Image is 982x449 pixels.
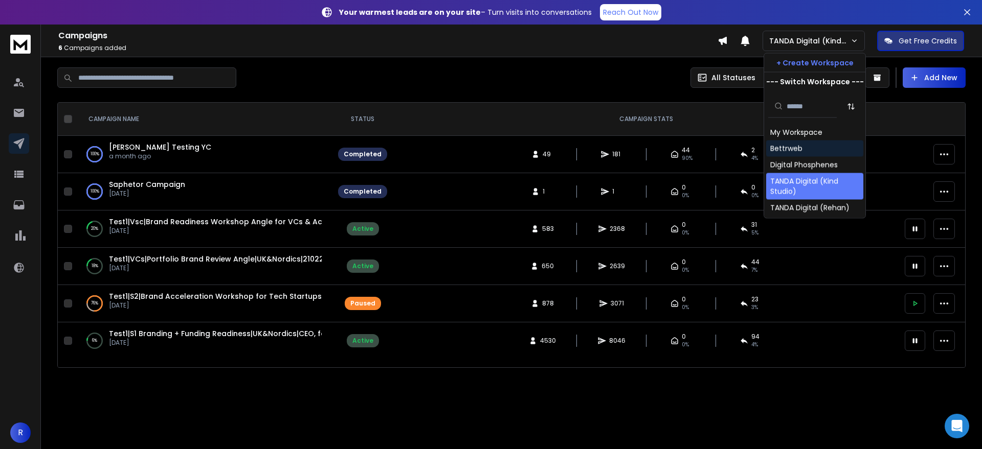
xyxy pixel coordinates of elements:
span: 7 % [751,266,757,274]
th: CAMPAIGN NAME [76,103,332,136]
span: 4 % [751,154,758,162]
a: Test1|S1 Branding + Funding Readiness|UK&Nordics|CEO, founder|210225 [109,328,375,339]
span: 2 [751,146,755,154]
p: [DATE] [109,190,185,198]
td: 6%Test1|S1 Branding + Funding Readiness|UK&Nordics|CEO, founder|210225[DATE] [76,322,332,360]
span: 0% [682,303,689,312]
img: logo [10,35,31,54]
span: 0 [682,221,686,229]
span: 181 [612,150,622,158]
p: Get Free Credits [899,36,957,46]
span: 0 [682,333,686,341]
span: 0 % [751,192,758,200]
p: – Turn visits into conversations [339,7,592,17]
p: --- Switch Workspace --- [766,77,864,87]
p: 6 % [92,336,97,346]
a: Reach Out Now [600,4,661,20]
div: Active [352,225,373,233]
td: 20%Test1|Vsc|Brand Readiness Workshop Angle for VCs & Accelerators|UK&nordics|210225[DATE] [76,210,332,248]
span: 44 [682,146,690,154]
span: 94 [751,333,760,341]
button: Sort by Sort A-Z [841,96,861,116]
div: Completed [344,150,382,158]
button: Add New [903,67,966,88]
p: TANDA Digital (Kind Studio) [769,36,851,46]
span: 583 [542,225,554,233]
span: 2639 [610,262,625,270]
span: 8046 [609,337,626,345]
div: Paused [350,299,375,308]
span: 1 [612,187,622,196]
span: 3 % [751,303,758,312]
td: 100%[PERSON_NAME] Testing YCa month ago [76,136,332,173]
span: 31 [751,221,757,229]
div: Digital Phosphenes [770,160,838,170]
span: 49 [543,150,553,158]
button: R [10,422,31,443]
td: 76%Test1|S2|Brand Acceleration Workshop for Tech Startups|[GEOGRAPHIC_DATA], [DEMOGRAPHIC_DATA]|C... [76,285,332,322]
th: CAMPAIGN STATS [393,103,899,136]
p: All Statuses [711,73,755,83]
span: 0 [682,295,686,303]
p: 76 % [91,298,98,309]
span: 6 [58,43,62,52]
a: Saphetor Campaign [109,179,185,190]
p: a month ago [109,152,211,160]
p: Campaigns added [58,44,718,52]
span: 4530 [540,337,556,345]
div: Active [352,262,373,270]
h1: Campaigns [58,30,718,42]
span: 23 [751,295,758,303]
p: 100 % [91,186,99,197]
div: Active [352,337,373,345]
a: [PERSON_NAME] Testing YC [109,142,211,152]
a: Test1|VCs|Portfolio Brand Review Angle|UK&Nordics|210225 [109,254,328,264]
p: Reach Out Now [603,7,658,17]
span: 0 [682,258,686,266]
span: 0% [682,266,689,274]
div: TANDA Digital (Rehan) [770,203,850,213]
span: 2368 [610,225,625,233]
span: 0 [682,183,686,192]
div: Open Intercom Messenger [945,414,969,438]
div: TANDA Digital (Kind Studio) [770,176,859,197]
span: 44 [751,258,760,266]
span: 3071 [611,299,624,308]
button: Get Free Credits [877,31,964,51]
span: 4 % [751,341,758,349]
span: 0% [682,341,689,349]
a: Test1|Vsc|Brand Readiness Workshop Angle for VCs & Accelerators|UK&nordics|210225 [109,217,435,227]
p: [DATE] [109,339,322,347]
span: 650 [542,262,554,270]
p: 20 % [91,224,98,234]
td: 18%Test1|VCs|Portfolio Brand Review Angle|UK&Nordics|210225[DATE] [76,248,332,285]
p: [DATE] [109,264,322,272]
td: 100%Saphetor Campaign[DATE] [76,173,332,210]
p: 100 % [91,149,99,159]
p: 18 % [92,261,98,271]
div: My Workspace [770,127,822,137]
span: 5 % [751,229,758,237]
p: [DATE] [109,301,322,310]
div: Bettrweb [770,144,802,154]
p: + Create Workspace [776,58,854,68]
div: Completed [344,187,382,196]
span: 90 % [682,154,693,162]
span: 1 [543,187,553,196]
th: STATUS [332,103,393,136]
span: 0% [682,192,689,200]
span: 878 [542,299,554,308]
span: 0% [682,229,689,237]
a: Test1|S2|Brand Acceleration Workshop for Tech Startups|[GEOGRAPHIC_DATA], [DEMOGRAPHIC_DATA]|CEO,... [109,291,575,301]
strong: Your warmest leads are on your site [339,7,481,17]
p: [DATE] [109,227,322,235]
button: + Create Workspace [764,54,865,72]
